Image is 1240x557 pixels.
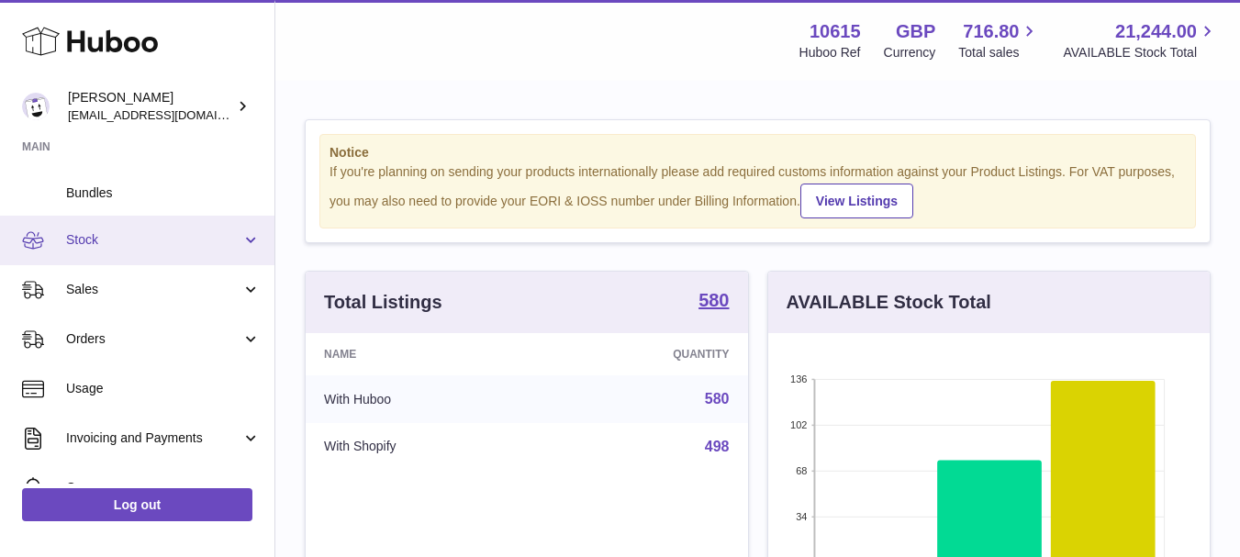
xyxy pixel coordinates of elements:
[306,375,544,423] td: With Huboo
[790,373,807,384] text: 136
[796,465,807,476] text: 68
[698,291,729,309] strong: 580
[698,291,729,313] a: 580
[66,281,241,298] span: Sales
[1063,44,1218,61] span: AVAILABLE Stock Total
[66,429,241,447] span: Invoicing and Payments
[66,231,241,249] span: Stock
[896,19,935,44] strong: GBP
[800,184,913,218] a: View Listings
[958,44,1040,61] span: Total sales
[810,19,861,44] strong: 10615
[66,479,261,496] span: Cases
[799,44,861,61] div: Huboo Ref
[22,93,50,120] img: fulfillment@fable.com
[963,19,1019,44] span: 716.80
[787,290,991,315] h3: AVAILABLE Stock Total
[544,333,748,375] th: Quantity
[705,439,730,454] a: 498
[66,380,261,397] span: Usage
[796,511,807,522] text: 34
[66,184,261,202] span: Bundles
[22,488,252,521] a: Log out
[1115,19,1197,44] span: 21,244.00
[958,19,1040,61] a: 716.80 Total sales
[306,423,544,471] td: With Shopify
[330,144,1186,162] strong: Notice
[324,290,442,315] h3: Total Listings
[1063,19,1218,61] a: 21,244.00 AVAILABLE Stock Total
[330,163,1186,218] div: If you're planning on sending your products internationally please add required customs informati...
[66,330,241,348] span: Orders
[884,44,936,61] div: Currency
[306,333,544,375] th: Name
[705,391,730,407] a: 580
[68,107,270,122] span: [EMAIL_ADDRESS][DOMAIN_NAME]
[68,89,233,124] div: [PERSON_NAME]
[790,419,807,430] text: 102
